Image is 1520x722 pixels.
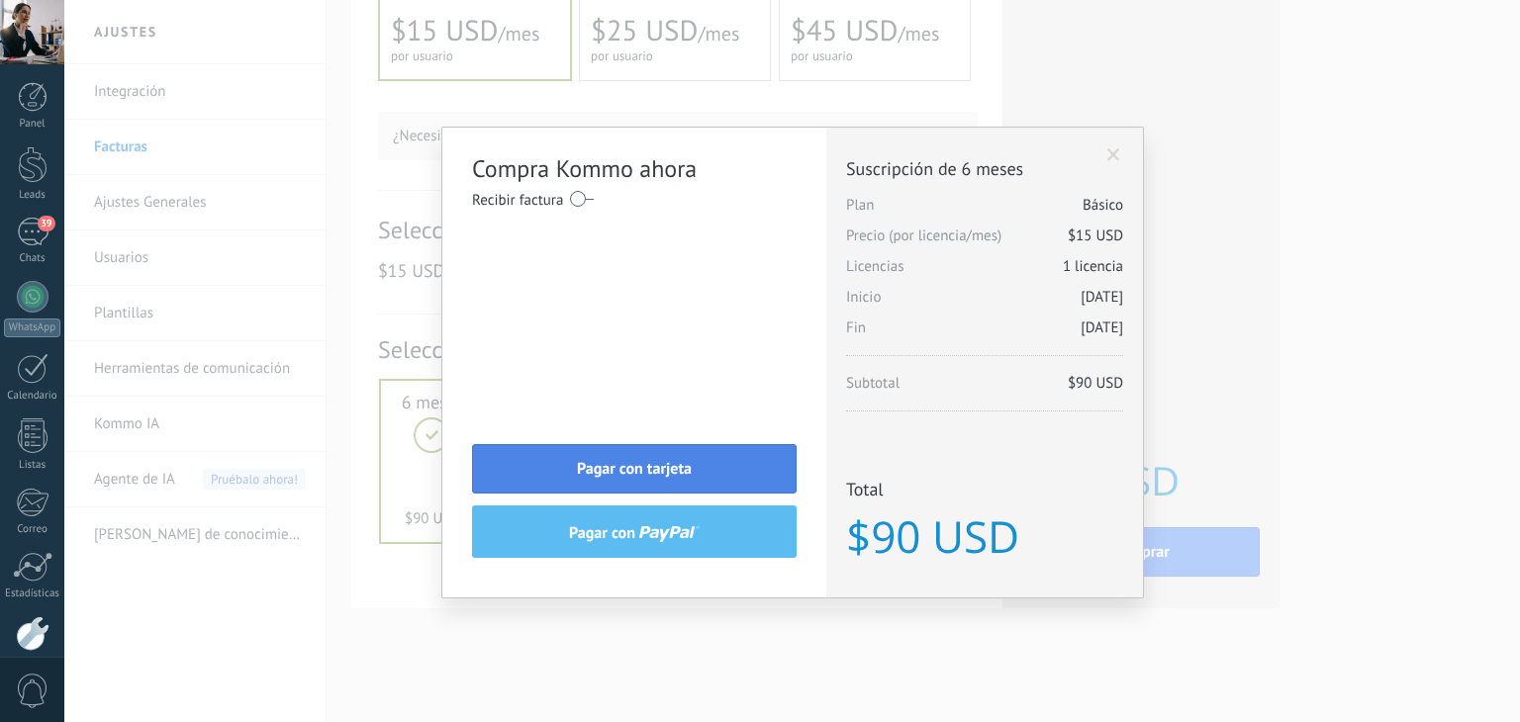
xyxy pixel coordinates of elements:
[846,196,1123,226] span: Plan
[472,191,563,210] span: Recibir factura
[472,505,797,558] button: pagar con
[1068,226,1123,245] span: $15 USD
[846,257,1123,288] span: Licencias
[846,374,1123,405] span: Subtotal
[1081,288,1123,307] span: [DATE]
[1083,196,1123,215] span: Básico
[472,444,797,494] button: Pagar con tarjeta
[846,478,1123,506] span: Total
[4,318,60,337] div: WhatsApp
[4,390,61,403] div: Calendario
[846,157,1123,180] span: Suscripción de 6 meses
[4,459,61,472] div: Listas
[577,462,692,476] span: Pagar con tarjeta
[4,252,61,265] div: Chats
[4,587,61,600] div: Estadísticas
[38,216,54,231] span: 39
[569,526,639,540] span: pagar con
[4,523,61,536] div: Correo
[846,318,1123,349] span: Fin
[846,226,1123,257] span: Precio (por licencia/mes)
[4,189,61,202] div: Leads
[1068,374,1123,393] span: $90 USD
[846,288,1123,318] span: Inicio
[1063,257,1123,276] span: 1 licencia
[472,157,777,181] h2: Compra Kommo ahora
[4,118,61,131] div: Panel
[1081,318,1123,337] span: [DATE]
[846,514,1123,558] span: $90 USD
